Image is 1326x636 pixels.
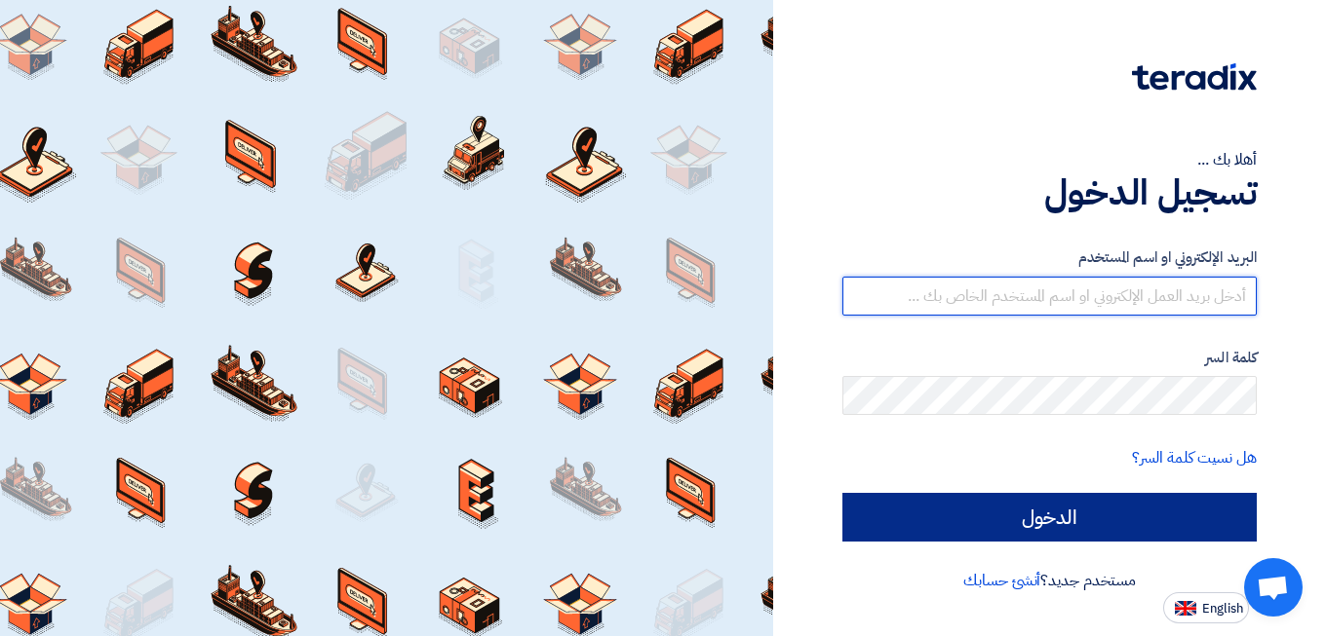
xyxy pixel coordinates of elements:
[1175,601,1196,616] img: en-US.png
[842,493,1257,542] input: الدخول
[963,569,1040,592] a: أنشئ حسابك
[842,277,1257,316] input: أدخل بريد العمل الإلكتروني او اسم المستخدم الخاص بك ...
[1163,592,1249,623] button: English
[842,569,1257,592] div: مستخدم جديد؟
[842,246,1257,269] label: البريد الإلكتروني او اسم المستخدم
[1244,558,1303,617] div: Open chat
[1132,446,1257,469] a: هل نسيت كلمة السر؟
[842,171,1257,214] h1: تسجيل الدخول
[842,148,1257,171] div: أهلا بك ...
[1202,602,1243,616] span: English
[1132,63,1257,91] img: Teradix logo
[842,347,1257,369] label: كلمة السر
